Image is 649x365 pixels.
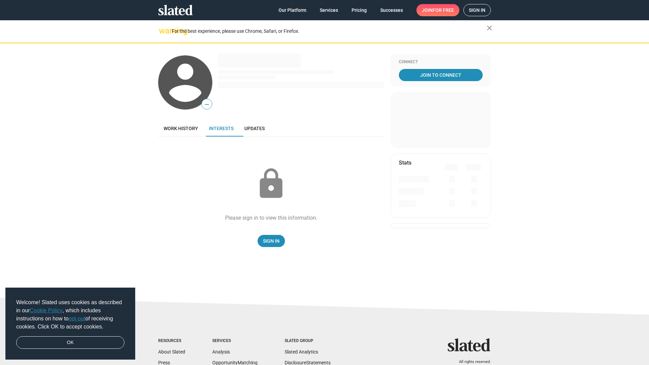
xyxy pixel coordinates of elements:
a: dismiss cookie message [16,336,124,349]
span: Our Platform [279,4,306,16]
div: Please sign in to view this information. [225,214,317,221]
a: Successes [375,4,408,16]
a: Sign in [463,4,491,16]
span: Updates [244,126,265,131]
div: Resources [158,338,185,344]
span: Services [320,4,338,16]
span: Work history [164,126,198,131]
div: Services [212,338,258,344]
a: Cookie Policy [30,308,63,313]
span: Join [422,4,454,16]
a: Interests [203,120,239,137]
a: Pricing [346,4,372,16]
span: Sign In [263,235,280,247]
span: Join To Connect [400,69,481,81]
a: Slated Analytics [285,349,318,355]
mat-icon: lock [254,167,288,201]
a: Analysis [212,349,230,355]
div: Slated Group [285,338,331,344]
mat-icon: close [485,24,494,32]
a: Services [314,4,343,16]
a: Join To Connect [399,69,483,81]
span: Pricing [352,4,367,16]
a: Updates [239,120,270,137]
mat-icon: warning [159,27,167,35]
a: Joinfor free [416,4,459,16]
span: for free [433,4,454,16]
span: Welcome! Slated uses cookies as described in our , which includes instructions on how to of recei... [16,298,124,331]
div: cookieconsent [5,288,135,360]
a: Sign In [258,235,285,247]
span: — [202,100,212,109]
div: For the best experience, please use Chrome, Safari, or Firefox. [172,27,487,36]
a: About Slated [158,349,185,355]
a: Our Platform [273,4,312,16]
div: Connect [399,59,483,65]
span: Successes [380,4,403,16]
a: Work history [158,120,203,137]
mat-card-title: Stats [399,159,411,166]
span: Interests [209,126,234,131]
span: Sign in [469,4,485,16]
a: opt-out [69,316,86,321]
